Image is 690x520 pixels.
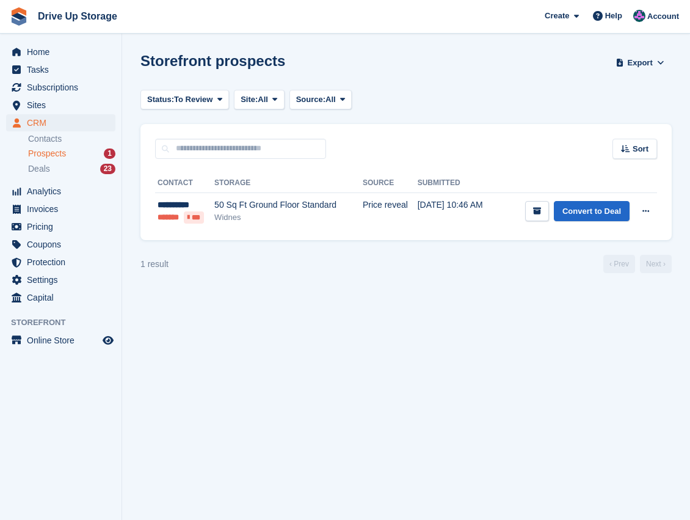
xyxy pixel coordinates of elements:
span: Protection [27,254,100,271]
button: Status: To Review [140,90,229,110]
a: Drive Up Storage [33,6,122,26]
span: Pricing [27,218,100,235]
span: Invoices [27,200,100,218]
a: menu [6,254,115,271]
a: menu [6,200,115,218]
span: Capital [27,289,100,306]
div: 1 result [140,258,169,271]
span: All [325,93,336,106]
span: Deals [28,163,50,175]
a: menu [6,236,115,253]
span: Analytics [27,183,100,200]
a: menu [6,183,115,200]
a: menu [6,79,115,96]
a: Convert to Deal [554,201,630,221]
div: Widnes [214,211,363,224]
button: Source: All [289,90,352,110]
h1: Storefront prospects [140,53,285,69]
span: Site: [241,93,258,106]
span: Coupons [27,236,100,253]
img: Andy [633,10,645,22]
span: Storefront [11,317,122,329]
a: Prospects 1 [28,147,115,160]
div: 23 [100,164,115,174]
th: Contact [155,174,214,193]
th: Storage [214,174,363,193]
a: Deals 23 [28,163,115,175]
span: Sort [633,143,648,155]
a: menu [6,332,115,349]
a: menu [6,61,115,78]
a: menu [6,114,115,131]
a: Previous [603,255,635,273]
a: menu [6,218,115,235]
th: Submitted [418,174,497,193]
span: Sites [27,97,100,114]
div: 50 Sq Ft Ground Floor Standard [214,199,363,211]
span: All [258,93,268,106]
span: Tasks [27,61,100,78]
span: Online Store [27,332,100,349]
span: To Review [174,93,212,106]
span: Account [647,10,679,23]
span: Help [605,10,622,22]
a: menu [6,43,115,60]
button: Site: All [234,90,285,110]
span: Subscriptions [27,79,100,96]
div: 1 [104,148,115,159]
img: stora-icon-8386f47178a22dfd0bd8f6a31ec36ba5ce8667c1dd55bd0f319d3a0aa187defe.svg [10,7,28,26]
span: Prospects [28,148,66,159]
nav: Page [601,255,674,273]
a: Next [640,255,672,273]
span: Home [27,43,100,60]
a: menu [6,289,115,306]
td: [DATE] 10:46 AM [418,192,497,230]
a: menu [6,97,115,114]
span: Status: [147,93,174,106]
a: Contacts [28,133,115,145]
th: Source [363,174,418,193]
span: Settings [27,271,100,288]
button: Export [613,53,667,73]
a: Preview store [101,333,115,348]
span: Export [628,57,653,69]
span: Source: [296,93,325,106]
a: menu [6,271,115,288]
span: Create [545,10,569,22]
span: CRM [27,114,100,131]
td: Price reveal [363,192,418,230]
